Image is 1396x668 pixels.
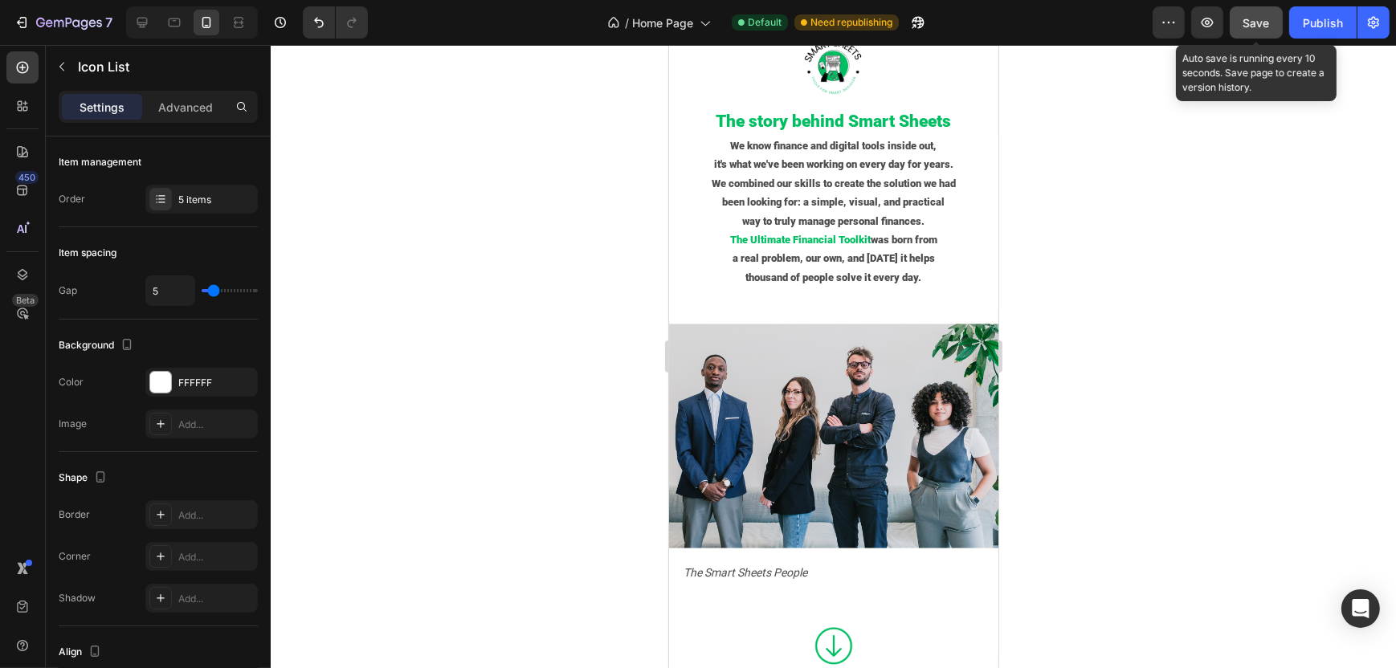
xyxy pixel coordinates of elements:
div: Background [59,335,137,356]
span: Save [1243,16,1270,30]
p: 7 [105,13,112,32]
div: Add... [178,508,254,523]
div: Shadow [59,591,96,605]
div: Image [59,417,87,431]
div: Add... [178,550,254,564]
div: FFFFFF [178,376,254,390]
button: Save [1230,6,1283,39]
span: The Ultimate Financial Toolkit [61,189,202,201]
span: Home Page [632,14,693,31]
p: Settings [80,99,124,116]
div: Open Intercom Messenger [1341,589,1380,628]
p: The Smart Sheets People [14,518,315,538]
div: Publish [1303,14,1343,31]
p: We know finance and digital tools inside out, [2,92,328,110]
div: Add... [178,592,254,606]
div: Color [59,375,84,389]
div: 5 items [178,193,254,207]
p: thousand of people solve it every day. [2,223,328,242]
iframe: Design area [669,45,998,668]
span: Need republishing [810,15,892,30]
div: Corner [59,549,91,564]
div: Shape [59,467,110,489]
span: Default [748,15,782,30]
div: Align [59,642,104,663]
button: 7 [6,6,120,39]
img: gempages_542655638195405683-32679f6e-d4b3-402f-9202-cfb09b05f17b.png [145,580,185,621]
div: Item management [59,155,141,169]
p: way to truly manage personal finances. [2,167,328,185]
div: Border [59,507,90,522]
p: been looking for: a simple, visual, and practical [2,148,328,166]
div: Gap [59,283,77,298]
div: 450 [15,171,39,184]
span: / [625,14,629,31]
p: Advanced [158,99,213,116]
div: Order [59,192,85,206]
p: a real problem, our own, and [DATE] it helps [2,204,328,222]
div: Item spacing [59,246,116,260]
input: Auto [146,276,194,305]
p: it's what we've been working on every day for years. [2,110,328,128]
p: was born from [2,185,328,204]
p: Download Instructions [2,622,328,653]
div: Undo/Redo [303,6,368,39]
div: Add... [178,417,254,432]
p: We combined our skills to create the solution we had [2,129,328,148]
p: Icon List [78,57,251,76]
button: Publish [1289,6,1357,39]
p: The story behind Smart Sheets [2,62,328,92]
div: Beta [12,294,39,307]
